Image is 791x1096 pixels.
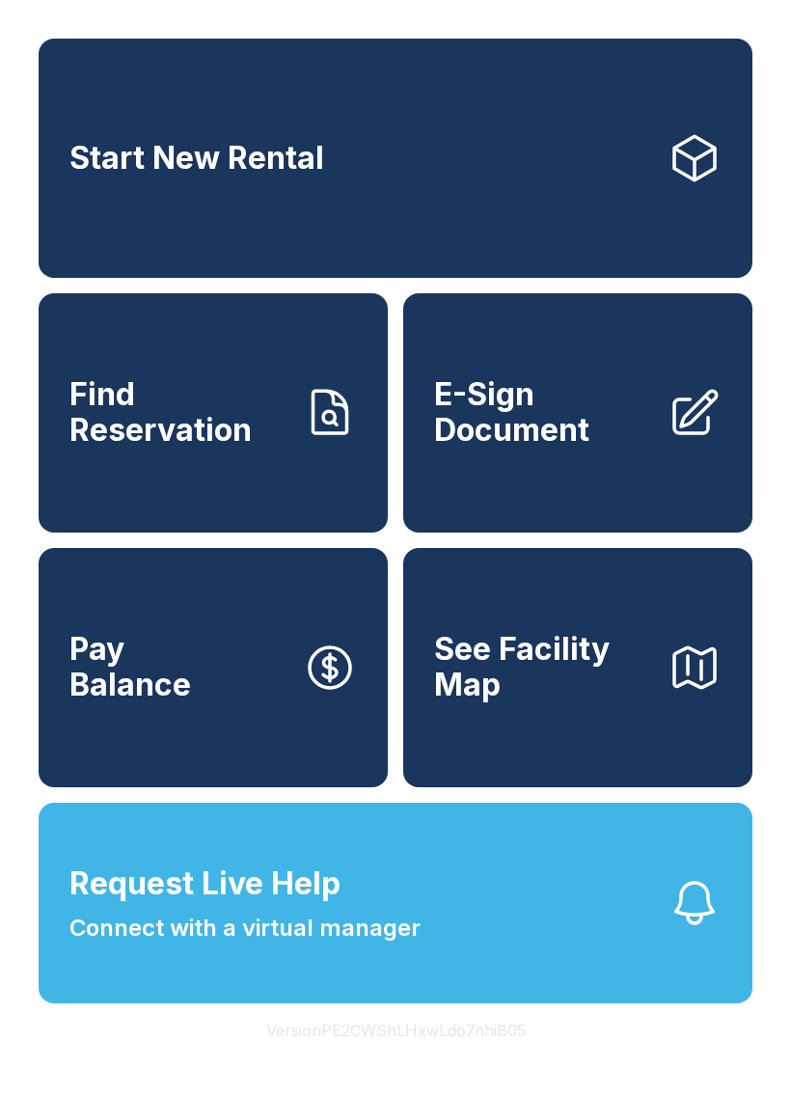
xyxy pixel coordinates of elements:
button: See Facility Map [403,548,752,787]
a: Find Reservation [39,293,388,533]
span: Start New Rental [69,141,324,177]
span: Pay Balance [69,632,191,702]
span: See Facility Map [434,632,652,702]
button: VersionPE2CWShLHxwLdo7nhiB05 [251,1003,541,1057]
span: E-Sign Document [434,377,652,448]
a: PayBalance [39,548,388,787]
span: Request Live Help [69,861,341,907]
button: Request Live HelpConnect with a virtual manager [39,803,752,1003]
a: E-Sign Document [403,293,752,533]
span: Connect with a virtual manager [69,911,421,945]
span: Find Reservation [69,377,287,448]
a: Start New Rental [39,39,752,278]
